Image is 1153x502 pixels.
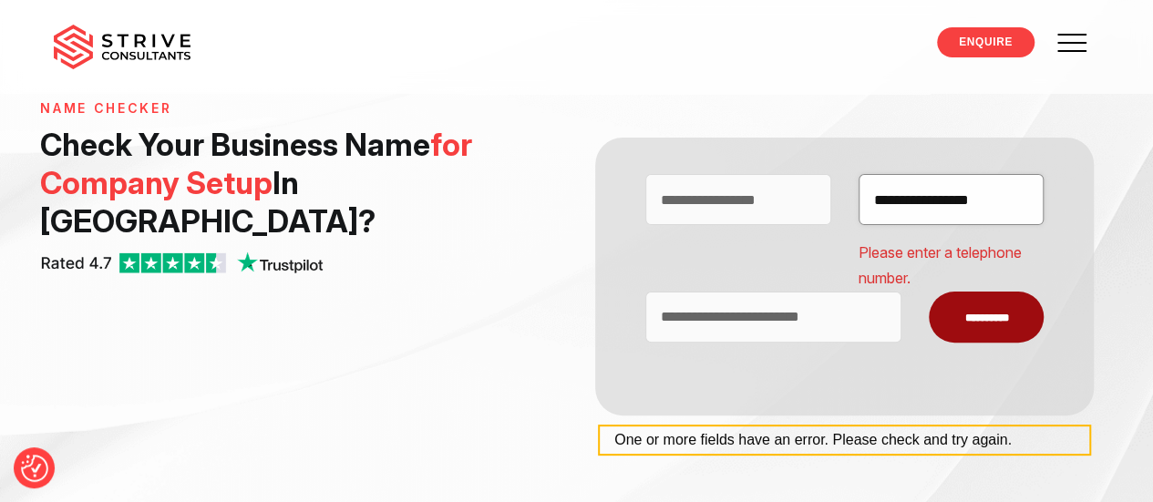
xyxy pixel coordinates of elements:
form: Contact form [577,138,1113,456]
span: Please enter a telephone number. [859,240,1045,292]
h6: Name Checker [40,101,555,117]
div: One or more fields have an error. Please check and try again. [598,425,1091,456]
h1: Check Your Business Name In [GEOGRAPHIC_DATA] ? [40,126,555,241]
span: for Company Setup [40,126,472,201]
img: main-logo.svg [54,25,190,70]
a: ENQUIRE [937,27,1035,57]
img: Revisit consent button [21,455,48,482]
button: Consent Preferences [21,455,48,482]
